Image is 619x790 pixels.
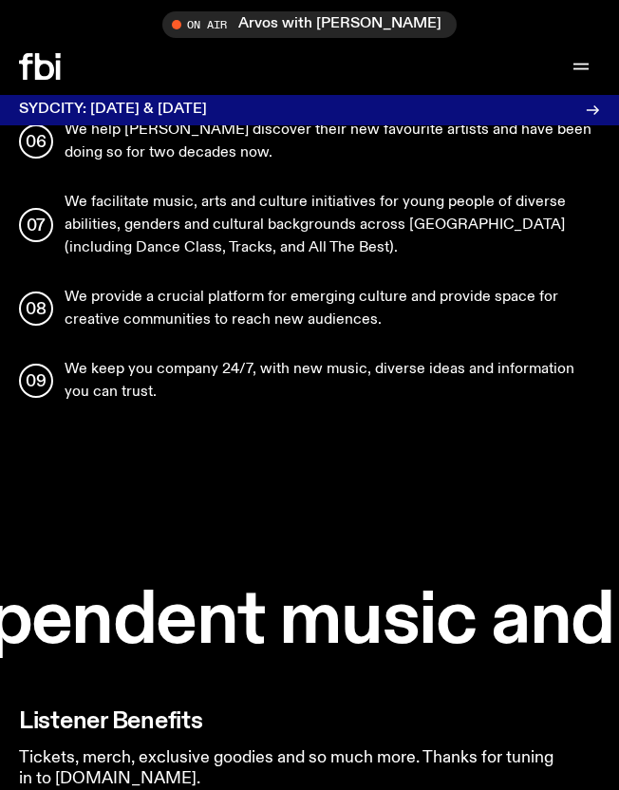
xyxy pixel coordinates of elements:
p: We facilitate music, arts and culture initiatives for young people of diverse abilities, genders ... [65,191,600,259]
p: We keep you company 24/7, with new music, diverse ideas and information you can trust. [65,358,600,404]
h2: Listener Benefits [19,711,600,733]
p: Tickets, merch, exclusive goodies and so much more. Thanks for tuning in to [DOMAIN_NAME]. [19,748,566,789]
p: We provide a crucial platform for emerging culture and provide space for creative communities to ... [65,286,600,331]
h3: SYDCITY: [DATE] & [DATE] [19,103,207,117]
p: We help [PERSON_NAME] discover their new favourite artists and have been doing so for two decades... [65,119,600,164]
button: On AirArvos with [PERSON_NAME] [162,11,457,38]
